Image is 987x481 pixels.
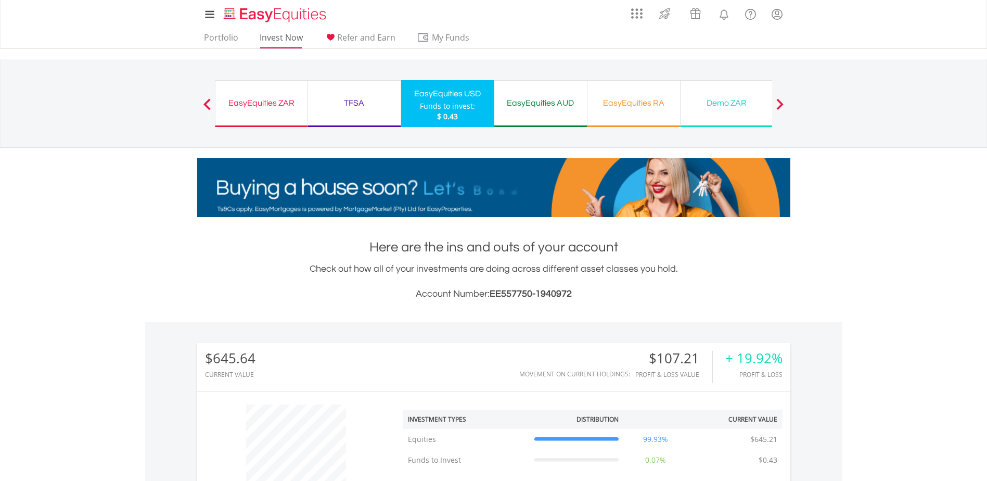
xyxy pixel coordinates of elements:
td: 0.07% [624,450,687,471]
div: Movement on Current Holdings: [519,371,630,377]
a: Vouchers [680,3,711,22]
img: EasyEquities_Logo.png [222,6,330,23]
a: Refer and Earn [320,32,400,48]
div: TFSA [314,96,394,110]
td: Funds to Invest [403,450,529,471]
span: My Funds [417,31,485,44]
a: My Profile [764,3,790,26]
div: CURRENT VALUE [205,371,255,378]
a: Home page [220,3,330,23]
img: EasyMortage Promotion Banner [197,158,790,217]
button: Previous [197,104,217,114]
h1: Here are the ins and outs of your account [197,238,790,257]
a: Portfolio [200,32,242,48]
td: Equities [403,429,529,450]
h3: Account Number: [197,287,790,301]
div: EasyEquities USD [407,86,488,101]
img: thrive-v2.svg [656,5,673,22]
div: Distribution [576,415,619,424]
span: Refer and Earn [337,32,395,43]
th: Investment Types [403,410,529,429]
td: $0.43 [753,450,783,471]
td: $645.21 [745,429,783,450]
div: $645.64 [205,351,255,366]
span: $ 0.43 [437,111,458,121]
div: EasyEquities RA [594,96,674,110]
div: Funds to invest: [420,101,475,111]
div: Check out how all of your investments are doing across different asset classes you hold. [197,262,790,301]
div: Demo ZAR [687,96,767,110]
a: Notifications [711,3,737,23]
div: EasyEquities AUD [501,96,581,110]
div: $107.21 [635,351,712,366]
span: EE557750-1940972 [490,289,572,299]
div: + 19.92% [725,351,783,366]
button: Next [770,104,790,114]
div: EasyEquities ZAR [222,96,301,110]
img: grid-menu-icon.svg [631,8,643,19]
th: Current Value [687,410,783,429]
a: Invest Now [255,32,307,48]
div: Profit & Loss [725,371,783,378]
div: Profit & Loss Value [635,371,712,378]
a: FAQ's and Support [737,3,764,23]
a: AppsGrid [624,3,649,19]
td: 99.93% [624,429,687,450]
img: vouchers-v2.svg [687,5,704,22]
